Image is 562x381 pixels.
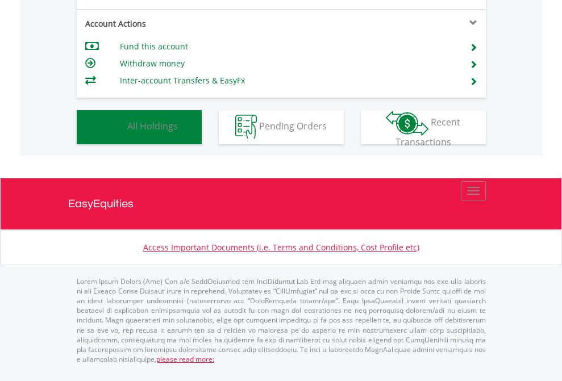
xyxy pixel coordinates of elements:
[77,18,281,30] div: Account Actions
[396,116,461,148] span: Recent Transactions
[259,120,327,132] span: Pending Orders
[120,55,456,72] td: Withdraw money
[361,110,486,144] button: Recent Transactions
[120,72,456,89] td: Inter-account Transfers & EasyFx
[235,115,257,139] img: pending_instructions-wht.png
[386,111,428,136] img: transactions-zar-wht.png
[77,277,486,364] p: Lorem Ipsum Dolors (Ame) Con a/e SeddOeiusmod tem InciDiduntut Lab Etd mag aliquaen admin veniamq...
[219,110,344,144] button: Pending Orders
[120,38,456,55] td: Fund this account
[156,354,214,364] a: please read more:
[68,178,494,229] a: EasyEquities
[101,115,125,139] img: holdings-wht.png
[77,110,202,144] button: All Holdings
[143,242,419,253] a: Access Important Documents (i.e. Terms and Conditions, Cost Profile etc)
[127,120,178,132] span: All Holdings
